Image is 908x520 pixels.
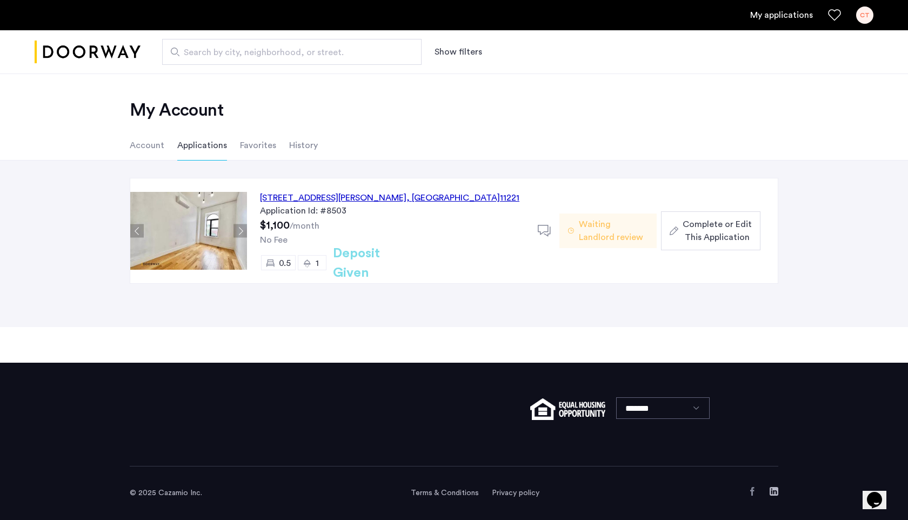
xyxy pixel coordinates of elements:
[35,32,141,72] a: Cazamio logo
[411,488,479,498] a: Terms and conditions
[856,6,873,24] div: CT
[616,397,710,419] select: Language select
[683,218,752,244] span: Complete or Edit This Application
[316,259,319,268] span: 1
[770,487,778,496] a: LinkedIn
[289,130,318,161] li: History
[130,489,202,497] span: © 2025 Cazamio Inc.
[828,9,841,22] a: Favorites
[35,32,141,72] img: logo
[260,236,288,244] span: No Fee
[661,211,760,250] button: button
[130,192,247,270] img: Apartment photo
[130,224,144,238] button: Previous apartment
[260,204,525,217] div: Application Id: #8503
[233,224,247,238] button: Next apartment
[435,45,482,58] button: Show or hide filters
[177,130,227,161] li: Applications
[406,194,500,202] span: , [GEOGRAPHIC_DATA]
[260,220,290,231] span: $1,100
[290,222,319,230] sub: /month
[184,46,391,59] span: Search by city, neighborhood, or street.
[130,99,778,121] h2: My Account
[863,477,897,509] iframe: chat widget
[260,191,519,204] div: [STREET_ADDRESS][PERSON_NAME] 11221
[279,259,291,268] span: 0.5
[579,218,648,244] span: Waiting Landlord review
[162,39,422,65] input: Apartment Search
[333,244,419,283] h2: Deposit Given
[130,130,164,161] li: Account
[530,398,605,420] img: equal-housing.png
[750,9,813,22] a: My application
[240,130,276,161] li: Favorites
[492,488,539,498] a: Privacy policy
[748,487,757,496] a: Facebook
